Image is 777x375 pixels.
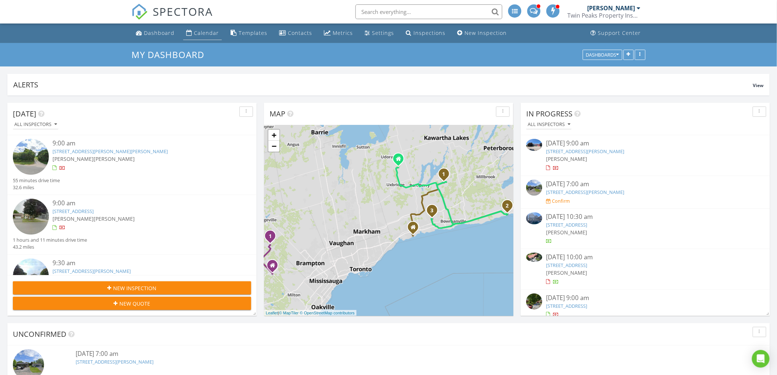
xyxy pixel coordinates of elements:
div: Contacts [288,29,312,36]
div: 1 hours and 11 minutes drive time [13,237,87,244]
span: [PERSON_NAME] [94,215,135,222]
div: Dashboard [144,29,174,36]
div: 389 Brock Concession Rd 2, Sunderland ON L0C 1H0 [398,159,403,163]
a: 9:00 am [STREET_ADDRESS] [PERSON_NAME][PERSON_NAME] 1 hours and 11 minutes drive time 43.2 miles [13,199,251,251]
div: [DATE] 7:00 am [76,349,702,358]
div: [DATE] 7:00 am [546,180,745,189]
div: Open Intercom Messenger [752,350,770,368]
img: 9260887%2Fcover_photos%2FTMIZnWZN15SWyey7fw4F%2Fsmall.jpg [526,139,542,151]
div: All Inspectors [14,122,57,127]
a: Contacts [276,26,315,40]
div: [PERSON_NAME] [588,4,635,12]
img: streetview [526,180,542,196]
div: [DATE] 10:00 am [546,253,745,262]
div: [DATE] 9:00 am [546,139,745,148]
a: [STREET_ADDRESS][PERSON_NAME][PERSON_NAME] [53,148,168,155]
i: 1 [269,234,272,239]
a: Calendar [183,26,222,40]
a: [DATE] 10:30 am [STREET_ADDRESS] [PERSON_NAME] [526,212,765,245]
img: streetview [13,259,49,295]
i: 2 [506,203,509,209]
a: [STREET_ADDRESS] [546,262,587,268]
button: New Inspection [13,281,251,295]
img: 9327227%2Fcover_photos%2F21sUoLpXdbv8kGjdbh2q%2Fsmall.jpg [526,253,542,262]
a: [STREET_ADDRESS] [53,208,94,214]
div: | [264,310,357,316]
img: 9278411%2Fcover_photos%2Fz3BgdPvLpSLckHhQzkJa%2Fsmall.jpg [526,212,542,224]
div: 17 Park Ave, Acton ON L7J 1Y4 [272,265,277,270]
a: SPECTORA [131,10,213,25]
a: 9:30 am [STREET_ADDRESS][PERSON_NAME] [13,259,251,296]
span: New Inspection [113,284,157,292]
div: All Inspectors [528,122,570,127]
span: New Quote [120,300,151,307]
span: [PERSON_NAME] [546,155,587,162]
div: 32.6 miles [13,184,60,191]
button: All Inspectors [13,120,58,130]
a: Metrics [321,26,356,40]
div: 50 Henshaw Dr, Erin, ON N0B 1T0 [270,236,275,240]
a: 9:00 am [STREET_ADDRESS][PERSON_NAME][PERSON_NAME] [PERSON_NAME][PERSON_NAME] 55 minutes drive ti... [13,139,251,191]
span: [PERSON_NAME] [53,155,94,162]
span: [PERSON_NAME] [53,215,94,222]
span: [PERSON_NAME] [546,269,587,276]
img: streetview [526,293,542,310]
input: Search everything... [355,4,502,19]
div: New Inspection [465,29,507,36]
a: Leaflet [266,311,278,315]
a: [DATE] 9:00 am [STREET_ADDRESS] [526,293,765,318]
a: Settings [362,26,397,40]
div: Support Center [598,29,641,36]
button: New Quote [13,297,251,310]
div: 808 Crowells St, Oshawa, ON L1K 1X4 [432,210,437,214]
div: Calendar [194,29,219,36]
a: [STREET_ADDRESS] [546,221,587,228]
a: © OpenStreetMap contributors [300,311,355,315]
a: [STREET_ADDRESS][PERSON_NAME] [546,189,624,195]
a: Zoom in [268,130,279,141]
div: [DATE] 9:00 am [546,293,745,303]
img: streetview [13,199,49,235]
div: 43.2 miles [13,244,87,250]
div: Confirm [552,198,570,204]
div: Twin Peaks Property Inspections [567,12,641,19]
i: 1 [442,172,445,177]
a: [STREET_ADDRESS][PERSON_NAME] [76,358,154,365]
div: Dashboards [586,52,619,57]
div: 4320 Edgerton Rd, Blackstock, ON L0B 1B0 [444,174,448,178]
button: Dashboards [583,50,622,60]
a: © MapTiler [279,311,299,315]
a: My Dashboard [131,48,210,61]
a: [STREET_ADDRESS][PERSON_NAME] [546,148,624,155]
div: 8 Wiseman Dr, Ajax ON L1Z 1K5 [413,227,418,231]
span: Map [270,109,285,119]
div: [DATE] 10:30 am [546,212,745,221]
a: Templates [228,26,270,40]
span: In Progress [526,109,572,119]
div: 9:00 am [53,139,231,148]
a: Dashboard [133,26,177,40]
div: Inspections [413,29,445,36]
button: All Inspectors [526,120,572,130]
span: SPECTORA [153,4,213,19]
span: [DATE] [13,109,36,119]
a: Zoom out [268,141,279,152]
a: Inspections [403,26,448,40]
span: [PERSON_NAME] [546,229,587,236]
i: 3 [431,208,434,213]
a: [DATE] 9:00 am [STREET_ADDRESS][PERSON_NAME] [PERSON_NAME] [526,139,765,172]
div: 9:00 am [53,199,231,208]
a: Support Center [588,26,644,40]
a: [STREET_ADDRESS] [546,303,587,309]
div: Alerts [13,80,753,90]
a: New Inspection [454,26,510,40]
div: Templates [239,29,267,36]
a: [DATE] 7:00 am [STREET_ADDRESS][PERSON_NAME] Confirm [526,180,765,205]
img: The Best Home Inspection Software - Spectora [131,4,148,20]
a: Confirm [546,198,570,205]
div: 9:30 am [53,259,231,268]
div: 87 Hope St S, Port Hope, ON L1A 2N2 [507,205,512,210]
div: Settings [372,29,394,36]
span: [PERSON_NAME] [94,155,135,162]
div: Metrics [333,29,353,36]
